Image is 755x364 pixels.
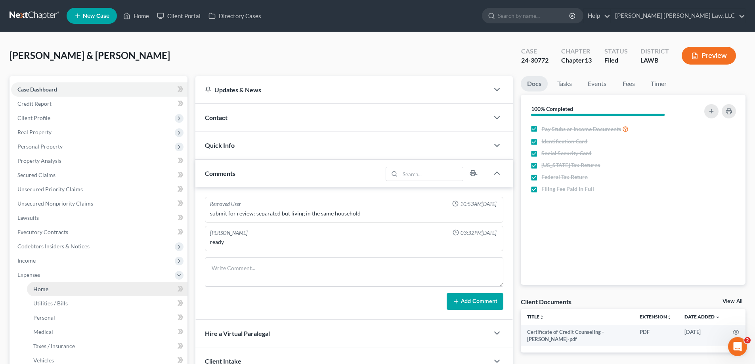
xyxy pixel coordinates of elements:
span: Medical [33,328,53,335]
span: Personal [33,314,55,321]
span: Lawsuits [17,214,39,221]
a: Home [119,9,153,23]
a: Property Analysis [11,154,187,168]
div: LAWB [640,56,669,65]
span: Social Security Card [541,149,591,157]
span: Income [17,257,36,264]
input: Search by name... [498,8,570,23]
span: Real Property [17,129,52,135]
button: Add Comment [447,293,503,310]
span: [PERSON_NAME] & [PERSON_NAME] [10,50,170,61]
a: Tasks [551,76,578,91]
a: Executory Contracts [11,225,187,239]
div: Status [604,47,628,56]
a: Events [581,76,613,91]
div: Chapter [561,47,592,56]
div: Case [521,47,549,56]
a: Case Dashboard [11,82,187,97]
span: 2 [744,337,751,343]
i: unfold_more [667,315,672,320]
span: Comments [205,170,235,177]
span: Federal Tax Return [541,173,588,181]
span: Home [33,286,48,292]
span: Contact [205,114,227,121]
a: Fees [616,76,641,91]
div: 24-30772 [521,56,549,65]
span: Quick Info [205,141,235,149]
span: Codebtors Insiders & Notices [17,243,90,250]
span: Taxes / Insurance [33,343,75,349]
button: Preview [682,47,736,65]
div: ready [210,238,498,246]
span: 10:53AM[DATE] [460,200,497,208]
a: Credit Report [11,97,187,111]
span: Utilities / Bills [33,300,68,307]
a: Timer [644,76,673,91]
a: Medical [27,325,187,339]
span: New Case [83,13,109,19]
td: Certificate of Credit Counseling - [PERSON_NAME]-pdf [521,325,633,347]
span: 03:32PM[DATE] [461,229,497,237]
a: Home [27,282,187,296]
span: Personal Property [17,143,63,150]
i: unfold_more [539,315,544,320]
div: Updates & News [205,86,480,94]
a: Unsecured Nonpriority Claims [11,196,187,211]
span: Vehicles [33,357,54,364]
span: Hire a Virtual Paralegal [205,330,270,337]
a: Extensionunfold_more [640,314,672,320]
td: PDF [633,325,678,347]
a: Lawsuits [11,211,187,225]
a: Taxes / Insurance [27,339,187,353]
a: [PERSON_NAME] [PERSON_NAME] Law, LLC [611,9,745,23]
div: submit for review: separated but living in the same household [210,210,498,217]
div: District [640,47,669,56]
span: Unsecured Priority Claims [17,186,83,192]
a: Personal [27,311,187,325]
span: Filing Fee Paid in Full [541,185,594,193]
a: Client Portal [153,9,205,23]
span: Credit Report [17,100,52,107]
a: Docs [521,76,548,91]
a: Secured Claims [11,168,187,182]
div: Chapter [561,56,592,65]
div: Client Documents [521,297,572,306]
span: Pay Stubs or Income Documents [541,125,621,133]
input: Search... [400,167,463,181]
td: [DATE] [678,325,726,347]
strong: 100% Completed [531,105,573,112]
span: Unsecured Nonpriority Claims [17,200,93,207]
a: Directory Cases [205,9,265,23]
span: Case Dashboard [17,86,57,93]
a: Date Added expand_more [684,314,720,320]
div: Removed User [210,200,241,208]
span: [US_STATE] Tax Returns [541,161,600,169]
span: Secured Claims [17,172,55,178]
iframe: Intercom live chat [728,337,747,356]
a: View All [723,299,742,304]
a: Titleunfold_more [527,314,544,320]
span: Executory Contracts [17,229,68,235]
span: Client Profile [17,114,50,121]
div: [PERSON_NAME] [210,229,248,237]
div: Filed [604,56,628,65]
span: Property Analysis [17,157,61,164]
a: Help [584,9,610,23]
i: expand_more [715,315,720,320]
span: Expenses [17,271,40,278]
a: Utilities / Bills [27,296,187,311]
span: 13 [585,56,592,64]
a: Unsecured Priority Claims [11,182,187,196]
span: Identification Card [541,137,587,145]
